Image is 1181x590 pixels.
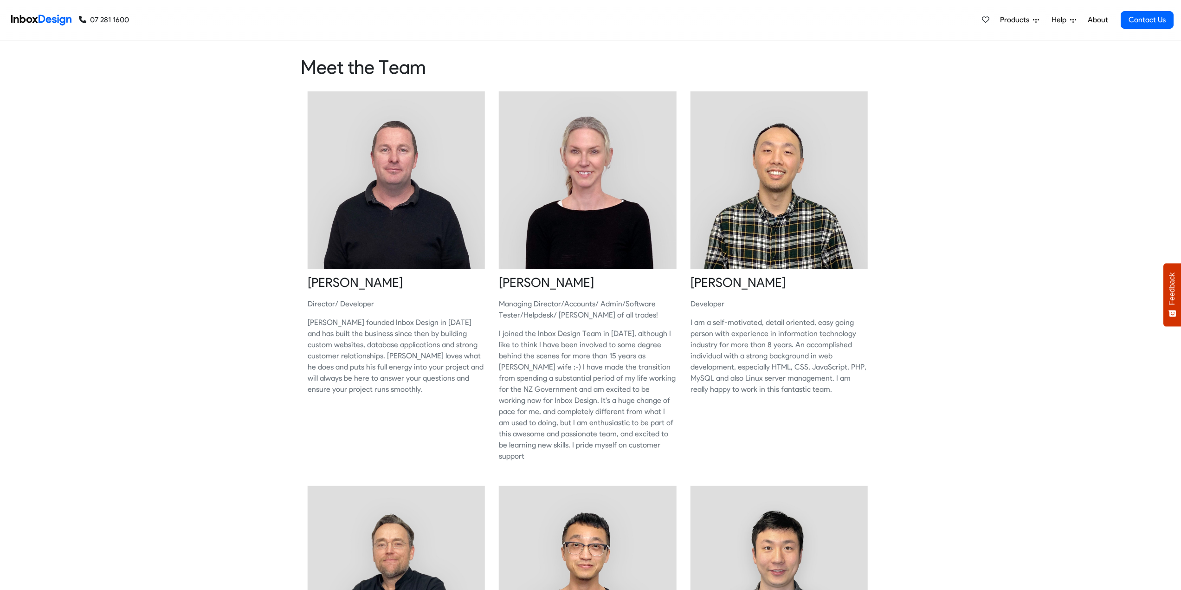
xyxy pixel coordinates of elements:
[308,274,485,291] heading: [PERSON_NAME]
[499,91,677,269] img: 2021_09_23_jenny.jpg
[499,298,677,321] p: Managing Director/Accounts/ Admin/Software Tester/Helpdesk/ [PERSON_NAME] of all trades!
[1168,272,1176,305] span: Feedback
[691,91,868,269] img: 2021_09_23_ken.jpg
[691,274,868,291] heading: [PERSON_NAME]
[691,298,868,310] p: Developer
[499,328,677,462] p: I joined the Inbox Design Team in [DATE], although I like to think I have been involved to some d...
[308,91,485,414] a: [PERSON_NAME]Director/ Developer[PERSON_NAME] founded Inbox Design in [DATE] and has built the bu...
[499,274,677,291] heading: [PERSON_NAME]
[308,91,485,269] img: 2021_09_23_sheldon.jpg
[301,55,881,79] heading: Meet the Team
[1048,11,1080,29] a: Help
[1052,14,1070,26] span: Help
[996,11,1043,29] a: Products
[691,91,868,414] a: [PERSON_NAME]DeveloperI am a self-motivated, detail oriented, easy going person with experience i...
[79,14,129,26] a: 07 281 1600
[1121,11,1174,29] a: Contact Us
[691,317,868,395] p: I am a self-motivated, detail oriented, easy going person with experience in information technolo...
[1085,11,1110,29] a: About
[499,91,677,480] a: [PERSON_NAME]Managing Director/Accounts/ Admin/Software Tester/Helpdesk/ [PERSON_NAME] of all tra...
[308,317,485,395] p: [PERSON_NAME] founded Inbox Design in [DATE] and has built the business since then by building cu...
[1163,263,1181,326] button: Feedback - Show survey
[1000,14,1033,26] span: Products
[308,298,485,310] p: Director/ Developer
